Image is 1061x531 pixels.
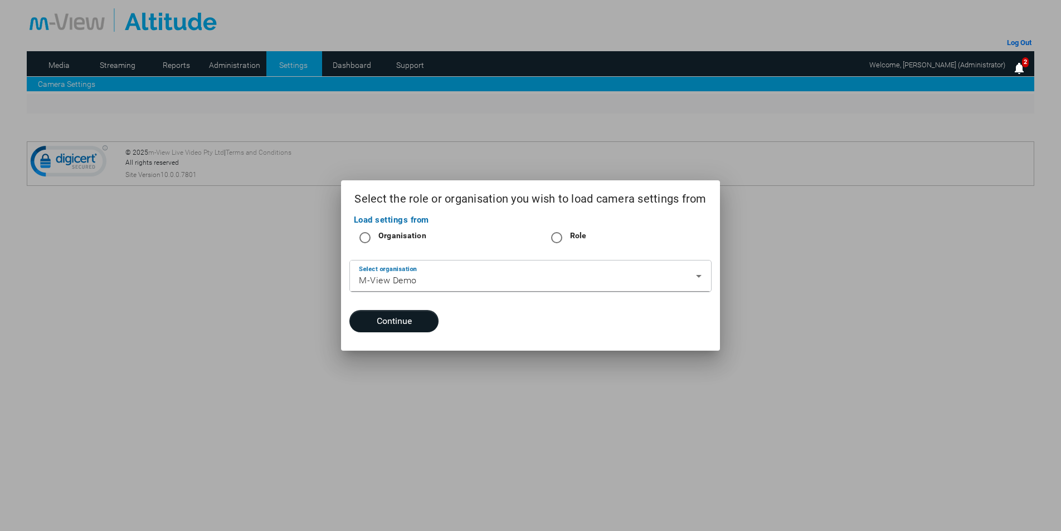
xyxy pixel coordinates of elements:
[354,227,587,249] mat-radio-group: Select an option
[376,230,426,241] label: Organisation
[354,215,429,225] mat-label: Load settings from
[568,230,587,241] label: Role
[1013,62,1026,75] img: bell25.png
[359,275,417,286] span: M-View Demo
[1022,57,1029,68] span: 2
[359,265,417,273] mat-label: Select organisation
[349,310,439,332] button: Continue
[341,180,719,213] h2: Select the role or organisation you wish to load camera settings from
